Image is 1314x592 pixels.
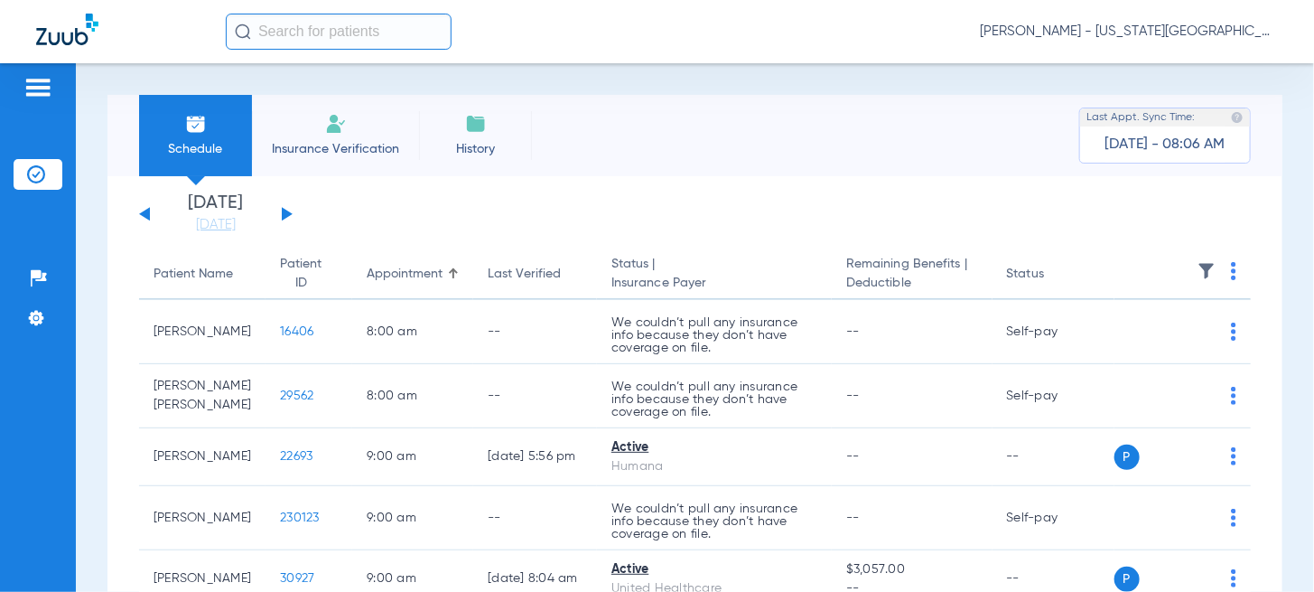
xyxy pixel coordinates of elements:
[1198,262,1216,280] img: filter.svg
[1231,323,1236,341] img: group-dot-blue.svg
[473,300,597,364] td: --
[433,140,518,158] span: History
[280,325,313,338] span: 16406
[473,486,597,550] td: --
[488,265,582,284] div: Last Verified
[1231,111,1244,124] img: last sync help info
[280,450,312,463] span: 22693
[611,316,817,354] p: We couldn’t pull any insurance info because they don’t have coverage on file.
[367,265,459,284] div: Appointment
[992,249,1114,300] th: Status
[611,274,817,293] span: Insurance Payer
[611,503,817,540] p: We couldn’t pull any insurance info because they don’t have coverage on file.
[846,512,860,524] span: --
[992,300,1114,364] td: Self-pay
[139,300,266,364] td: [PERSON_NAME]
[832,249,992,300] th: Remaining Benefits |
[1114,567,1140,592] span: P
[23,77,52,99] img: hamburger-icon
[846,325,860,338] span: --
[352,428,473,486] td: 9:00 AM
[154,265,251,284] div: Patient Name
[846,274,977,293] span: Deductible
[325,113,347,135] img: Manual Insurance Verification
[162,216,270,234] a: [DATE]
[473,428,597,486] td: [DATE] 5:56 PM
[597,249,832,300] th: Status |
[1114,445,1140,470] span: P
[36,14,98,45] img: Zuub Logo
[280,255,338,293] div: Patient ID
[154,265,233,284] div: Patient Name
[846,390,860,402] span: --
[139,486,266,550] td: [PERSON_NAME]
[992,486,1114,550] td: Self-pay
[611,381,817,418] p: We couldn’t pull any insurance info because they don’t have coverage on file.
[611,457,817,476] div: Humana
[473,364,597,428] td: --
[1231,447,1236,465] img: group-dot-blue.svg
[185,113,207,135] img: Schedule
[153,140,238,158] span: Schedule
[139,428,266,486] td: [PERSON_NAME]
[1231,509,1236,527] img: group-dot-blue.svg
[162,194,270,234] li: [DATE]
[352,300,473,364] td: 8:00 AM
[611,560,817,579] div: Active
[280,255,322,293] div: Patient ID
[139,364,266,428] td: [PERSON_NAME] [PERSON_NAME]
[465,113,487,135] img: History
[992,364,1114,428] td: Self-pay
[992,428,1114,486] td: --
[1086,108,1195,127] span: Last Appt. Sync Time:
[846,450,860,463] span: --
[846,560,977,579] span: $3,057.00
[280,512,320,524] span: 230123
[280,572,314,585] span: 30927
[1231,262,1236,280] img: group-dot-blue.svg
[352,364,473,428] td: 8:00 AM
[367,265,443,284] div: Appointment
[280,390,313,402] span: 29562
[488,265,561,284] div: Last Verified
[980,23,1278,41] span: [PERSON_NAME] - [US_STATE][GEOGRAPHIC_DATA] Dental - [GEOGRAPHIC_DATA]
[1231,387,1236,405] img: group-dot-blue.svg
[266,140,405,158] span: Insurance Verification
[1105,136,1225,154] span: [DATE] - 08:06 AM
[226,14,452,50] input: Search for patients
[352,486,473,550] td: 9:00 AM
[611,438,817,457] div: Active
[1231,569,1236,587] img: group-dot-blue.svg
[235,23,251,40] img: Search Icon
